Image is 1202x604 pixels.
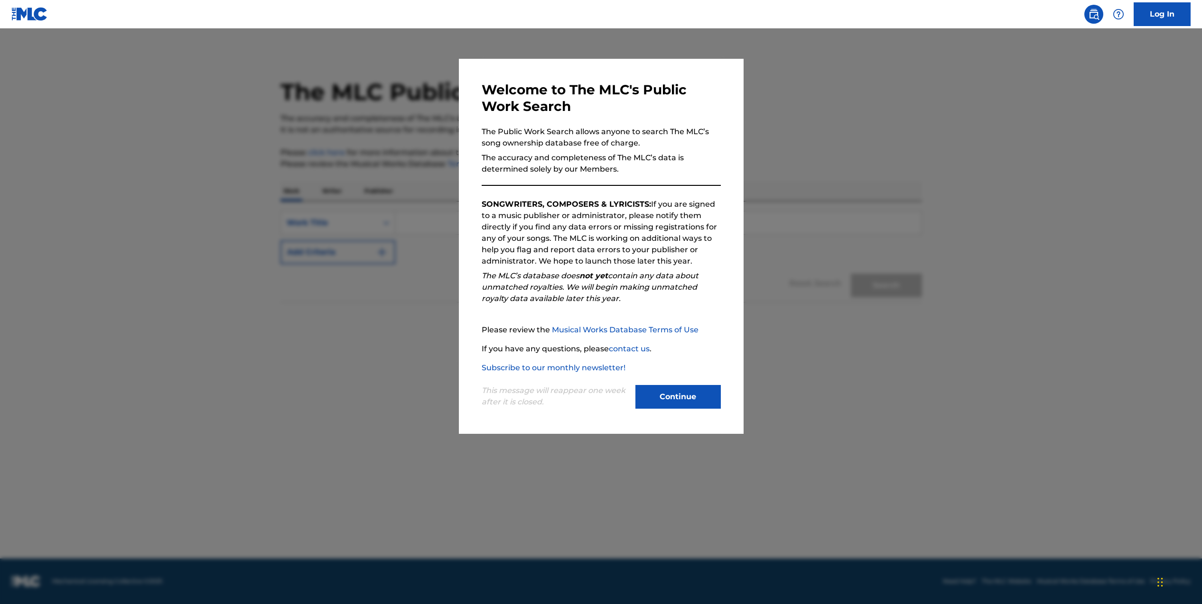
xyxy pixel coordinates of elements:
[1088,9,1100,20] img: search
[11,7,48,21] img: MLC Logo
[482,363,625,372] a: Subscribe to our monthly newsletter!
[1109,5,1128,24] div: Help
[609,344,650,353] a: contact us
[482,199,721,267] p: If you are signed to a music publisher or administrator, please notify them directly if you find ...
[1084,5,1103,24] a: Public Search
[1134,2,1191,26] a: Log In
[482,385,630,408] p: This message will reappear one week after it is closed.
[635,385,721,409] button: Continue
[482,324,721,336] p: Please review the
[579,271,608,280] strong: not yet
[482,343,721,355] p: If you have any questions, please .
[482,271,699,303] em: The MLC’s database does contain any data about unmatched royalties. We will begin making unmatche...
[1155,558,1202,604] iframe: Chat Widget
[482,126,721,149] p: The Public Work Search allows anyone to search The MLC’s song ownership database free of charge.
[482,82,721,115] h3: Welcome to The MLC's Public Work Search
[552,325,699,334] a: Musical Works Database Terms of Use
[1157,568,1163,596] div: Drag
[1113,9,1124,20] img: help
[482,200,651,209] strong: SONGWRITERS, COMPOSERS & LYRICISTS:
[482,152,721,175] p: The accuracy and completeness of The MLC’s data is determined solely by our Members.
